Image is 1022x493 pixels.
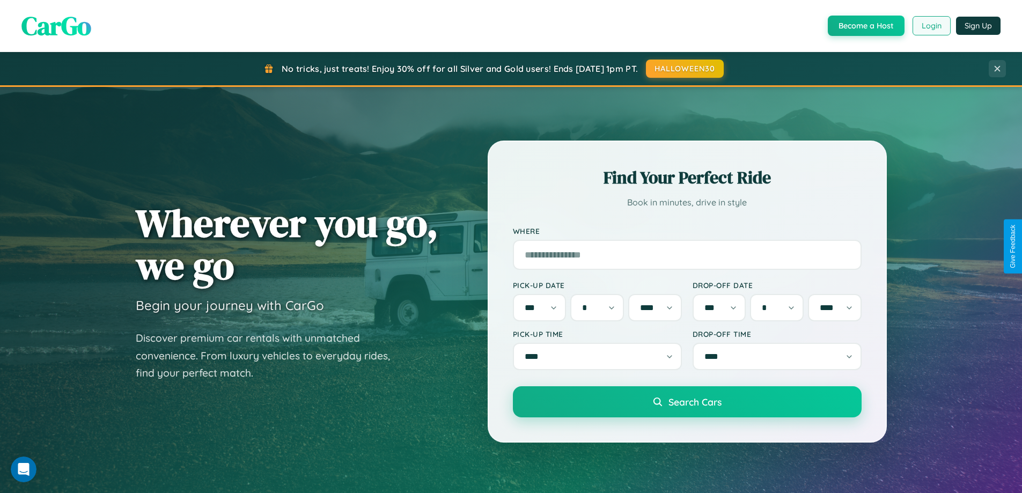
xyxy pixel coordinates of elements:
[646,60,724,78] button: HALLOWEEN30
[513,386,862,417] button: Search Cars
[513,226,862,236] label: Where
[513,195,862,210] p: Book in minutes, drive in style
[513,166,862,189] h2: Find Your Perfect Ride
[136,329,404,382] p: Discover premium car rentals with unmatched convenience. From luxury vehicles to everyday rides, ...
[693,329,862,339] label: Drop-off Time
[21,8,91,43] span: CarGo
[1009,225,1017,268] div: Give Feedback
[668,396,722,408] span: Search Cars
[513,329,682,339] label: Pick-up Time
[693,281,862,290] label: Drop-off Date
[282,63,638,74] span: No tricks, just treats! Enjoy 30% off for all Silver and Gold users! Ends [DATE] 1pm PT.
[136,202,438,286] h1: Wherever you go, we go
[913,16,951,35] button: Login
[513,281,682,290] label: Pick-up Date
[956,17,1001,35] button: Sign Up
[136,297,324,313] h3: Begin your journey with CarGo
[11,457,36,482] iframe: Intercom live chat
[828,16,905,36] button: Become a Host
